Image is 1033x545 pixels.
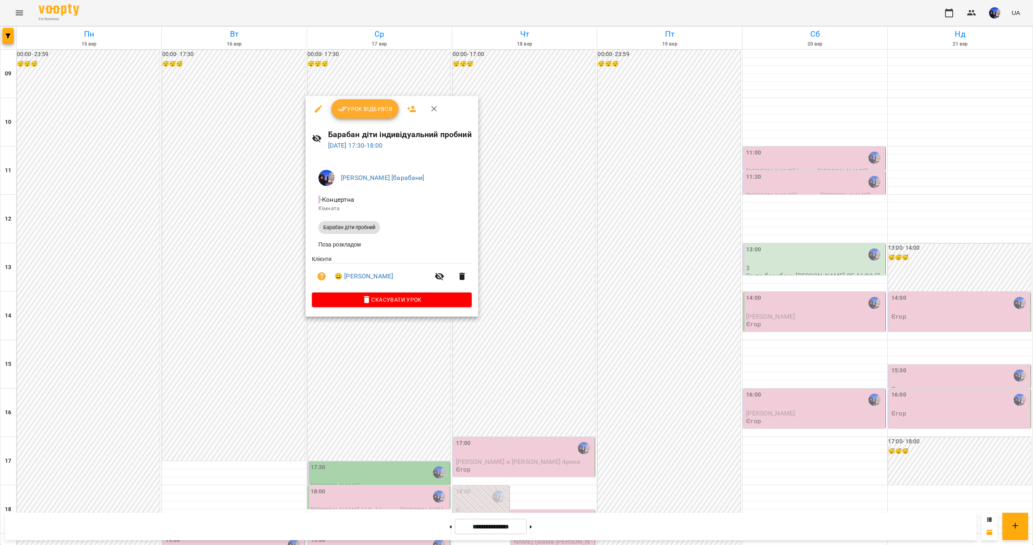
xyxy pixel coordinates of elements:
[318,196,356,203] span: - Концертна
[312,292,472,307] button: Скасувати Урок
[318,170,335,186] img: 697e48797de441964643b5c5372ef29d.jpg
[312,237,472,252] li: Поза розкладом
[312,255,472,292] ul: Клієнти
[328,142,383,149] a: [DATE] 17:30-18:00
[328,128,472,141] h6: Барабан діти індивідуальний пробний
[331,99,399,119] button: Урок відбувся
[341,174,424,182] a: [PERSON_NAME] [барабани]
[318,295,465,305] span: Скасувати Урок
[318,205,465,213] p: Кімната
[318,224,380,231] span: Барабан діти пробний
[312,267,331,286] button: Візит ще не сплачено. Додати оплату?
[335,271,393,281] a: 😀 [PERSON_NAME]
[338,104,393,114] span: Урок відбувся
